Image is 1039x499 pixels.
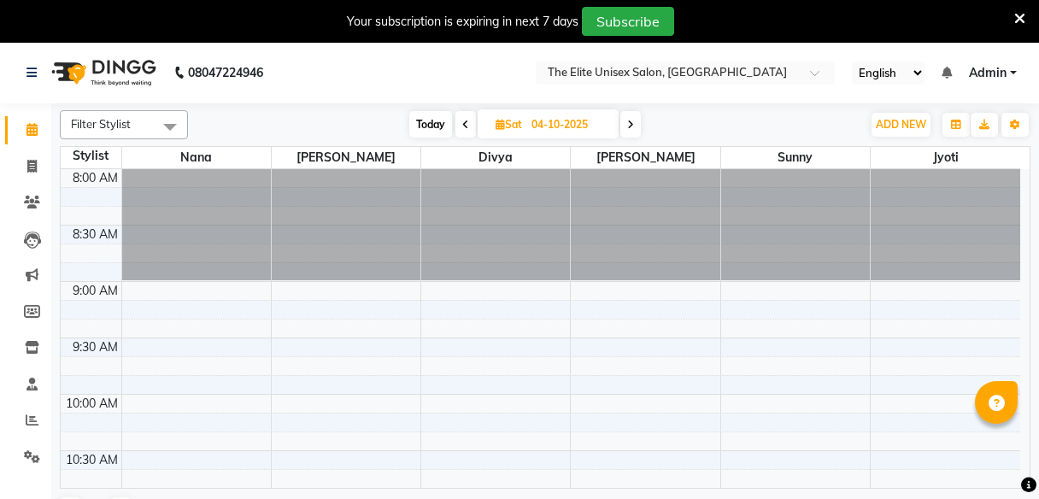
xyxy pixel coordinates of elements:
div: 10:30 AM [62,451,121,469]
span: Sat [491,118,526,131]
b: 08047224946 [188,49,263,97]
div: 10:00 AM [62,395,121,413]
span: Divya [421,147,570,168]
div: 8:00 AM [69,169,121,187]
div: Stylist [61,147,121,165]
span: ADD NEW [876,118,926,131]
span: [PERSON_NAME] [272,147,420,168]
span: [PERSON_NAME] [571,147,719,168]
div: 9:00 AM [69,282,121,300]
button: Subscribe [582,7,674,36]
span: Filter Stylist [71,117,131,131]
input: 2025-10-04 [526,112,612,138]
iframe: chat widget [967,431,1022,482]
div: Your subscription is expiring in next 7 days [347,13,578,31]
button: ADD NEW [872,113,930,137]
img: logo [44,49,161,97]
span: Admin [969,64,1007,82]
div: 9:30 AM [69,338,121,356]
span: Sunny [721,147,870,168]
span: Nana [122,147,271,168]
div: 8:30 AM [69,226,121,244]
span: Jyoti [871,147,1020,168]
span: Today [409,111,452,138]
